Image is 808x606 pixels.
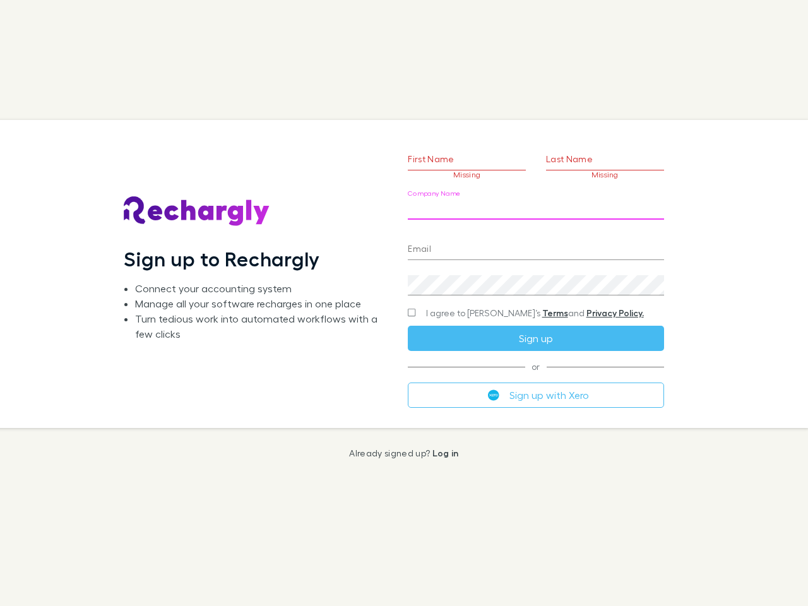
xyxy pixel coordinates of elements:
span: or [408,366,663,367]
img: Rechargly's Logo [124,196,270,227]
h1: Sign up to Rechargly [124,247,320,271]
label: Company Name [408,189,461,198]
p: Already signed up? [349,448,458,458]
button: Sign up [408,326,663,351]
li: Connect your accounting system [135,281,388,296]
span: I agree to [PERSON_NAME]’s and [426,307,644,319]
li: Manage all your software recharges in one place [135,296,388,311]
img: Xero's logo [488,389,499,401]
button: Sign up with Xero [408,383,663,408]
a: Log in [432,448,459,458]
p: Missing [408,170,526,179]
a: Terms [542,307,568,318]
li: Turn tedious work into automated workflows with a few clicks [135,311,388,342]
a: Privacy Policy. [586,307,644,318]
p: Missing [546,170,664,179]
